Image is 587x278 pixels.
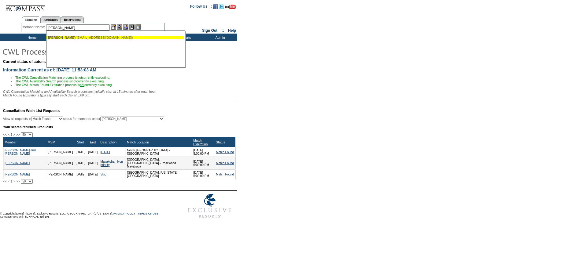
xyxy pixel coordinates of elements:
a: Members [22,16,41,23]
a: [PERSON_NAME] [5,173,30,176]
td: [DATE] 5:00:00 PM [192,147,215,157]
td: Follow Us :: [190,4,212,11]
span: :: [222,28,224,33]
span: The CWL Cancellation Matching process is currently executing. [15,76,110,79]
img: Follow us on Twitter [219,4,224,9]
u: not [72,79,76,83]
a: Residences [40,16,61,23]
td: [DATE] [74,147,87,157]
a: Follow us on Twitter [219,6,224,10]
span: The CWL Match Found Expiration process is currently executing. [15,83,113,87]
span: 1 [11,133,13,136]
a: Help [228,28,236,33]
a: Start [77,140,84,144]
td: [DATE] [74,157,87,170]
div: CWL Cancellation Matching and Availability Search processes typically start at 15 minutes after e... [3,90,235,97]
a: MSM [48,140,55,144]
span: 1 [11,179,13,183]
img: Become our fan on Facebook [213,4,218,9]
span: >> [16,179,20,183]
td: [GEOGRAPHIC_DATA], [GEOGRAPHIC_DATA] - Rosewood Mayakoba [126,157,192,170]
a: Match Expiration [193,139,208,146]
div: View all requests in status for members under [3,117,164,121]
td: [DATE] [87,170,99,179]
u: not [80,83,84,87]
a: PRIVACY POLICY [113,212,135,215]
div: Member Name: [23,24,46,30]
span: >> [16,133,20,136]
td: Admin [202,34,237,41]
img: Reservations [129,24,135,30]
span: Current status of automated CWL processes: [3,60,82,64]
a: Member [5,140,17,144]
a: TERMS OF USE [138,212,159,215]
td: [DATE] [74,170,87,179]
span: << [3,133,7,136]
a: Ski5 [100,173,106,176]
a: Mayakoba - Non priority [100,160,123,167]
td: [GEOGRAPHIC_DATA], [US_STATE] - [GEOGRAPHIC_DATA] [126,170,192,179]
span: [PERSON_NAME] [48,36,75,39]
img: Impersonate [123,24,128,30]
a: Match Found [216,161,234,165]
td: Home [14,34,49,41]
a: Become our fan on Facebook [213,6,218,10]
a: Sign Out [202,28,217,33]
span: > [13,179,15,183]
a: Reservations [61,16,84,23]
a: Match Found [216,150,234,154]
a: [PERSON_NAME] [5,161,30,165]
a: End [90,140,96,144]
td: [PERSON_NAME] [46,157,74,170]
span: > [13,133,15,136]
img: b_calculator.gif [135,24,141,30]
td: [DATE] 5:00:00 PM [192,157,215,170]
a: Subscribe to our YouTube Channel [225,6,236,10]
a: Description [100,140,116,144]
img: b_edit.gif [111,24,116,30]
div: Your search returned 3 requests [3,125,235,129]
td: [PERSON_NAME] [46,170,74,179]
td: [DATE] [87,147,99,157]
a: Match Location [127,140,149,144]
span: << [3,179,7,183]
span: < [8,133,9,136]
img: Subscribe to our YouTube Channel [225,5,236,9]
a: [DATE] [100,150,110,154]
td: [DATE] 5:00:00 PM [192,170,215,179]
td: Nevis, [GEOGRAPHIC_DATA] - [GEOGRAPHIC_DATA] [126,147,192,157]
span: Cancellation Wish List Requests [3,109,60,113]
u: not [77,76,82,79]
a: Status [216,140,225,144]
td: [PERSON_NAME] [46,147,74,157]
span: Information Current as of: [DATE] 11:53:03 AM [3,67,96,72]
td: [DATE] [87,157,99,170]
img: View [117,24,122,30]
a: Match Found [216,173,234,176]
div: ([EMAIL_ADDRESS][DOMAIN_NAME]) [48,36,183,39]
span: The CWL Availability Search process is currently executing. [15,79,105,83]
span: < [8,179,9,183]
a: [PERSON_NAME] and [PERSON_NAME] [5,149,36,155]
img: Exclusive Resorts [182,191,237,221]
